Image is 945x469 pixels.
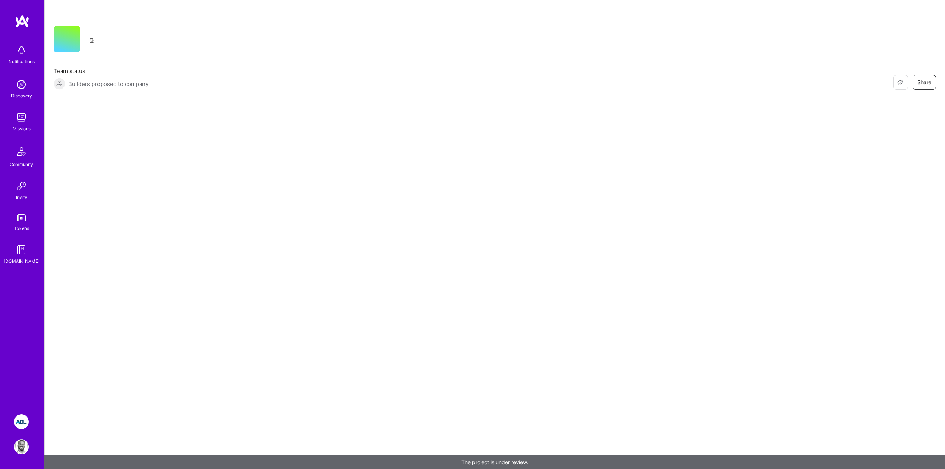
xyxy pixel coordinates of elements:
[8,58,35,65] div: Notifications
[14,77,29,92] img: discovery
[14,179,29,193] img: Invite
[4,257,39,265] div: [DOMAIN_NAME]
[12,414,31,429] a: ADL: Technology Modernization Sprint 1
[14,242,29,257] img: guide book
[13,143,30,161] img: Community
[913,75,936,90] button: Share
[897,79,903,85] i: icon EyeClosed
[16,193,27,201] div: Invite
[14,110,29,125] img: teamwork
[12,439,31,454] a: User Avatar
[89,38,95,44] i: icon CompanyGray
[14,43,29,58] img: bell
[917,79,931,86] span: Share
[17,214,26,221] img: tokens
[11,92,32,100] div: Discovery
[54,78,65,90] img: Builders proposed to company
[68,80,148,88] span: Builders proposed to company
[14,224,29,232] div: Tokens
[14,439,29,454] img: User Avatar
[15,15,30,28] img: logo
[13,125,31,132] div: Missions
[10,161,33,168] div: Community
[54,67,148,75] span: Team status
[14,414,29,429] img: ADL: Technology Modernization Sprint 1
[44,455,945,469] div: The project is under review.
